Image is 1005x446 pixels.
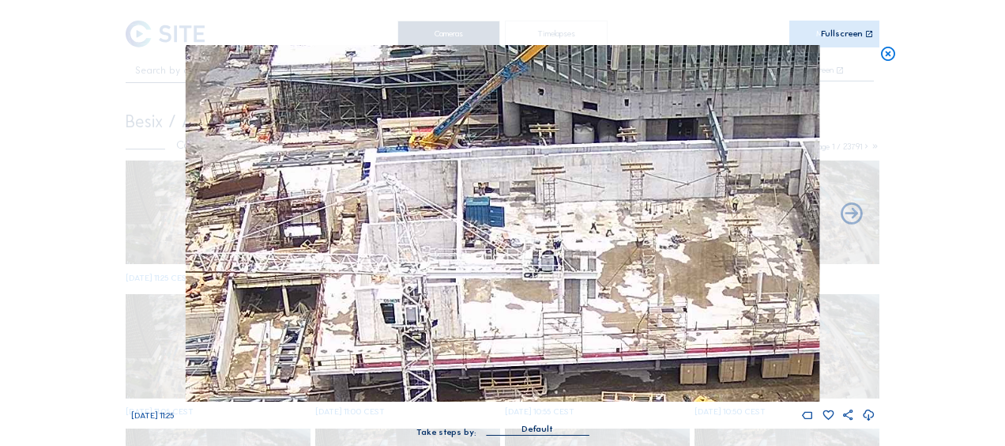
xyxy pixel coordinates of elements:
[838,202,864,228] i: Back
[821,29,863,39] div: Fullscreen
[521,422,553,437] div: Default
[416,428,476,437] div: Take steps by:
[486,422,589,435] div: Default
[186,45,819,402] img: Image
[131,410,174,421] span: [DATE] 11:25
